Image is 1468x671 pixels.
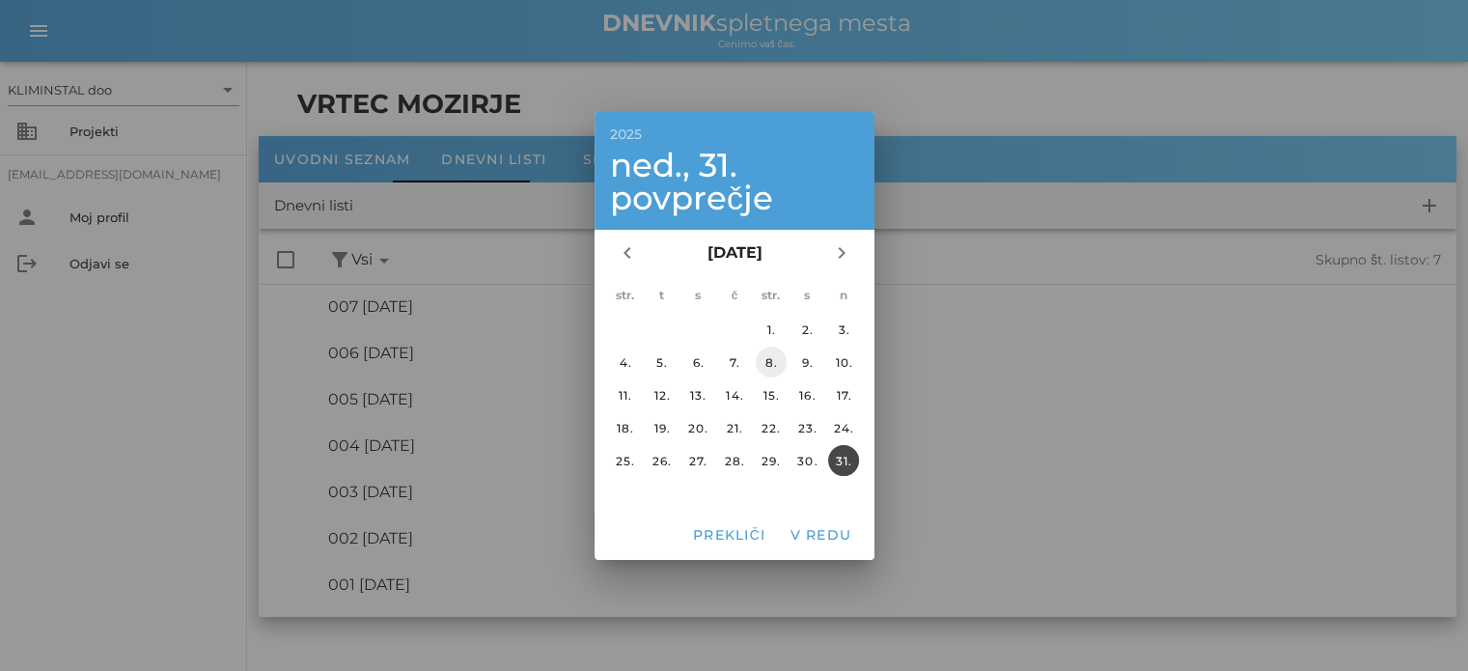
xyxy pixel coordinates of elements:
button: 2. [791,314,822,345]
button: 12. [646,379,677,410]
font: 17. [836,387,851,402]
font: 25. [616,453,635,467]
button: 29. [755,445,786,476]
button: 14. [718,379,749,410]
font: 28. [724,453,744,467]
button: 15. [755,379,786,410]
font: s [804,288,810,302]
font: 14. [726,387,743,402]
button: [DATE] [699,234,769,272]
font: 2025 [610,126,642,143]
font: 29. [762,453,781,467]
button: Prekliči [683,517,772,552]
font: 24. [834,420,854,434]
font: t [659,288,664,302]
button: 22. [755,412,786,443]
font: 15. [762,387,779,402]
button: 17. [828,379,859,410]
button: 23. [791,412,822,443]
button: 21. [718,412,749,443]
font: s [695,288,701,302]
font: 18. [617,420,634,434]
font: str. [616,288,634,302]
button: 9. [791,347,822,377]
font: ned., 31. povprečje [610,145,773,218]
button: 1. [755,314,786,345]
button: 30. [791,445,822,476]
font: 16. [799,387,816,402]
font: 12. [653,387,670,402]
font: n [840,288,847,302]
button: 4. [609,347,640,377]
button: 13. [682,379,713,410]
font: 9. [801,354,813,369]
font: č [731,288,737,302]
button: 20. [682,412,713,443]
font: [DATE] [706,243,762,262]
button: 31. [828,445,859,476]
font: str. [762,288,780,302]
i: chevron_right [830,241,853,265]
font: 20. [688,420,708,434]
font: 21. [726,420,742,434]
button: 24. [828,412,859,443]
button: 18. [609,412,640,443]
font: 7. [729,354,739,369]
button: 26. [646,445,677,476]
button: 28. [718,445,749,476]
button: Naslednji mesec [824,236,859,270]
font: 23. [797,420,817,434]
button: 25. [609,445,640,476]
button: 5. [646,347,677,377]
iframe: Pripomoček za klepet [1371,578,1468,671]
font: 22. [762,420,781,434]
button: 11. [609,379,640,410]
font: 26. [651,453,671,467]
font: 5. [656,354,668,369]
button: 6. [682,347,713,377]
font: V redu [789,526,851,544]
font: 10. [835,354,852,369]
button: 19. [646,412,677,443]
button: Prejšnji mesec [610,236,645,270]
font: 3. [838,322,849,336]
font: 30. [797,453,817,467]
button: 27. [682,445,713,476]
button: 7. [718,347,749,377]
font: 6. [692,354,704,369]
font: Prekliči [693,526,765,544]
button: 8. [755,347,786,377]
button: 3. [828,314,859,345]
font: 13. [690,387,706,402]
i: chevron_left [616,241,639,265]
button: 10. [828,347,859,377]
font: 2. [801,322,813,336]
font: 27. [689,453,707,467]
font: 19. [653,420,670,434]
font: 1. [766,322,775,336]
button: 16. [791,379,822,410]
font: 8. [764,354,777,369]
font: 11. [619,387,632,402]
font: 31. [836,453,852,467]
font: 4. [619,354,631,369]
button: V redu [781,517,859,552]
